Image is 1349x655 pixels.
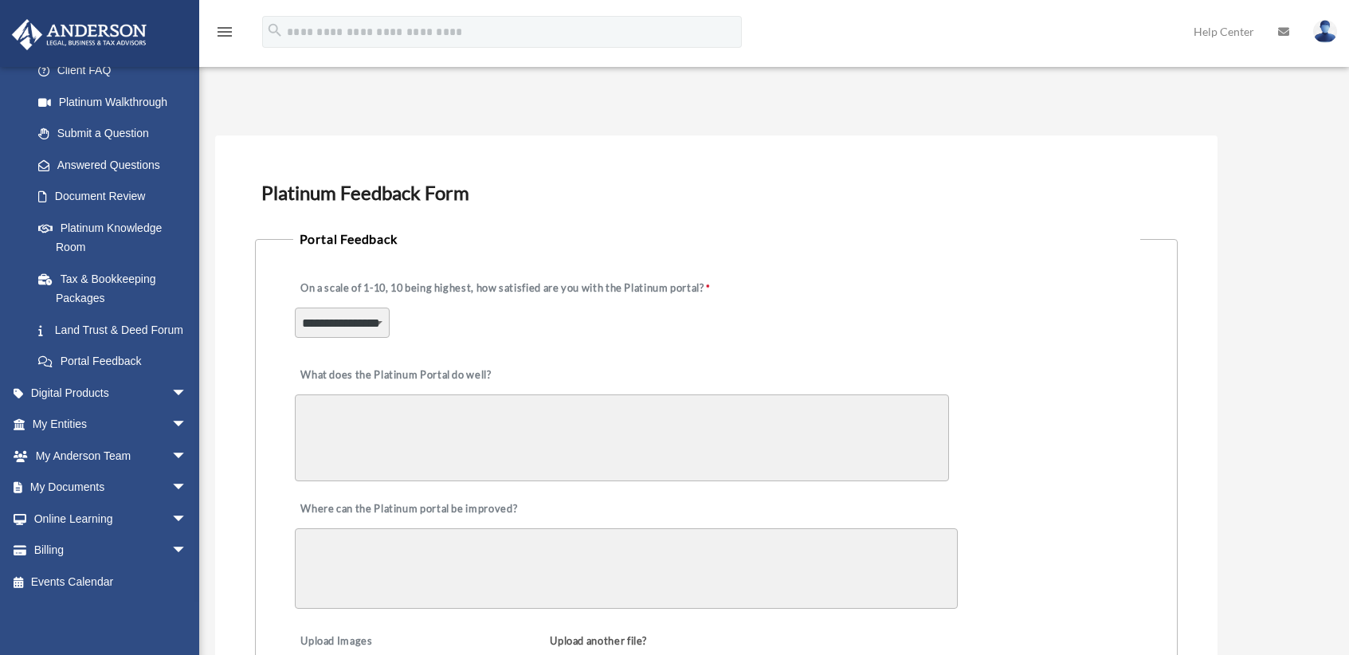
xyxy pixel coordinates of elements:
a: Events Calendar [11,566,211,598]
label: On a scale of 1-10, 10 being highest, how satisfied are you with the Platinum portal? [295,278,715,300]
span: arrow_drop_down [171,377,203,410]
a: Tax & Bookkeeping Packages [22,263,211,314]
a: Platinum Knowledge Room [22,212,211,263]
a: Digital Productsarrow_drop_down [11,377,211,409]
a: Submit a Question [22,118,211,150]
a: Platinum Walkthrough [22,86,211,118]
h3: Platinum Feedback Form [255,176,1178,210]
a: My Anderson Teamarrow_drop_down [11,440,211,472]
span: arrow_drop_down [171,503,203,535]
a: menu [215,28,234,41]
span: arrow_drop_down [171,472,203,504]
a: Land Trust & Deed Forum [22,314,211,346]
label: Upload another file? [544,631,651,653]
span: arrow_drop_down [171,535,203,567]
a: Client FAQ [22,55,211,87]
label: Upload Images [295,631,377,653]
i: search [266,22,284,39]
img: Anderson Advisors Platinum Portal [7,19,151,50]
a: My Entitiesarrow_drop_down [11,409,211,441]
label: What does the Platinum Portal do well? [295,365,496,387]
legend: Portal Feedback [293,228,1140,250]
a: My Documentsarrow_drop_down [11,472,211,504]
a: Answered Questions [22,149,211,181]
img: User Pic [1313,20,1337,43]
label: Where can the Platinum portal be improved? [295,499,522,521]
a: Portal Feedback [22,346,203,378]
a: Billingarrow_drop_down [11,535,211,567]
span: arrow_drop_down [171,440,203,473]
a: Document Review [22,181,211,213]
i: menu [215,22,234,41]
span: arrow_drop_down [171,409,203,441]
a: Online Learningarrow_drop_down [11,503,211,535]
